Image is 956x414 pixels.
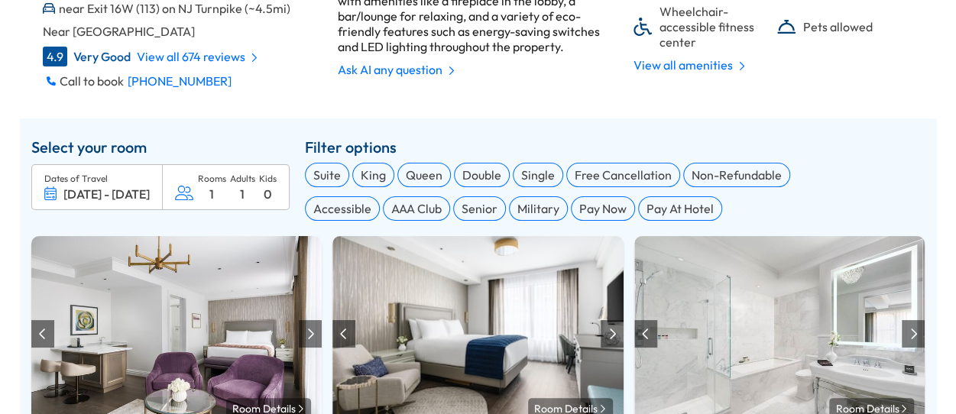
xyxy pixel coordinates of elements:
[264,186,271,202] div: 0
[566,163,680,187] div: Free Cancellation
[137,49,258,64] a: View all 674 reviews
[44,173,150,184] div: Dates of Travel
[571,196,635,221] div: Pay Now
[352,163,394,187] div: King
[305,163,349,187] div: Suite
[73,49,131,64] div: Very Good
[634,4,770,50] div: Wheelchair-accessible fitness center
[453,196,506,221] div: Senior
[47,49,63,64] div: 4.9
[240,186,245,202] div: 1
[60,74,124,88] span: Call to book
[305,137,397,157] span: Filter options
[305,196,380,221] div: Accessible
[43,24,195,39] div: Near [GEOGRAPHIC_DATA]
[898,381,906,393] span: ⇧
[259,173,277,184] div: Kids
[198,173,226,184] div: Rooms
[338,62,455,77] a: Ask AI any question
[128,74,232,88] span: [PHONE_NUMBER]
[638,196,722,221] div: Pay At Hotel
[31,137,147,157] div: Select your room
[230,173,255,184] div: Adults
[634,57,746,73] a: View all amenities
[383,196,450,221] div: AAA Club
[47,74,232,88] span: Call to book
[112,186,150,202] span: [DATE]
[509,196,568,221] div: Military
[63,186,102,202] span: [DATE]
[104,186,109,202] span: -
[43,1,290,16] div: near Exit 16W (113) on NJ Turnpike (~4.5mi)
[777,4,913,50] div: Pets allowed
[513,163,563,187] div: Single
[454,163,510,187] div: Double
[683,163,790,187] div: Non-Refundable
[209,186,214,202] div: 1
[397,163,451,187] div: Queen
[909,381,926,393] span: Top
